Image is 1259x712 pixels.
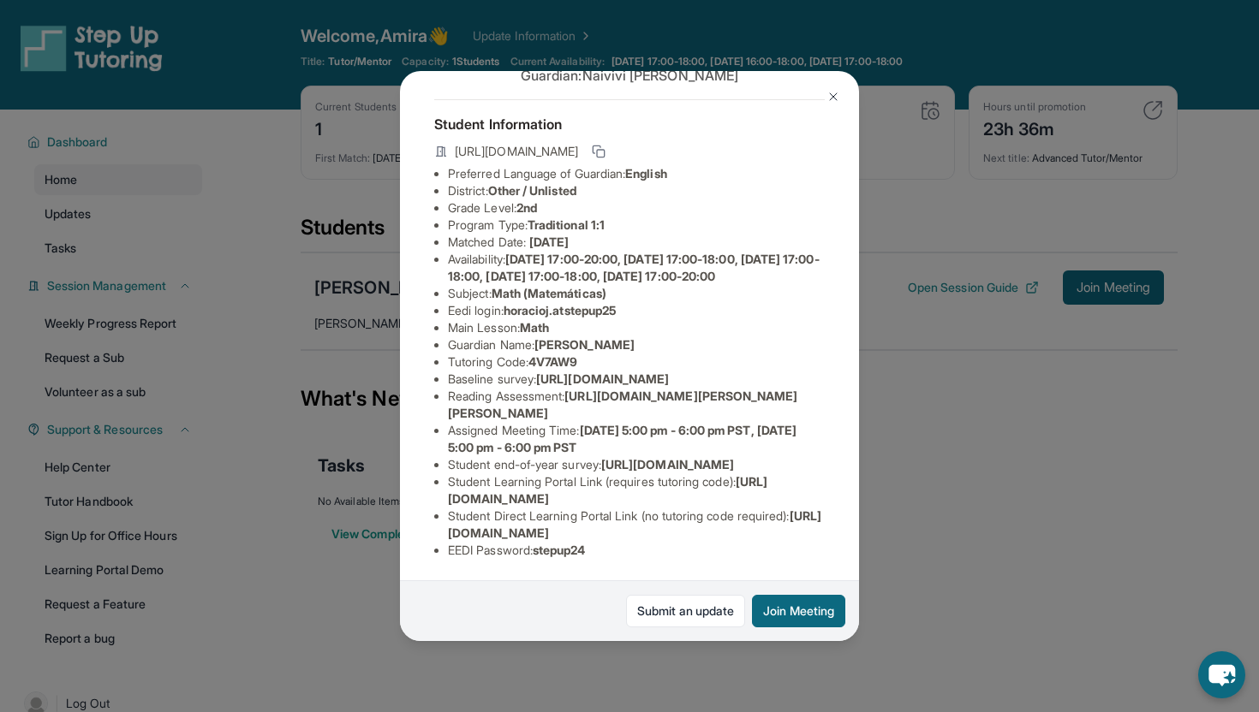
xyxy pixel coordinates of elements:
li: Matched Date: [448,234,825,251]
li: Program Type: [448,217,825,234]
li: Guardian Name : [448,336,825,353]
span: [URL][DOMAIN_NAME] [455,143,578,160]
span: [PERSON_NAME] [534,337,635,352]
li: Subject : [448,285,825,302]
button: chat-button [1198,651,1245,698]
li: Tutoring Code : [448,353,825,371]
li: Grade Level: [448,199,825,217]
li: Assigned Meeting Time : [448,422,825,456]
li: EEDI Password : [448,542,825,559]
span: 4V7AW9 [528,354,577,369]
li: Baseline survey : [448,371,825,388]
li: District: [448,182,825,199]
img: Close Icon [826,90,840,104]
span: 2nd [516,200,537,215]
li: Student Direct Learning Portal Link (no tutoring code required) : [448,507,825,542]
span: horacioj.atstepup25 [504,303,616,317]
a: Submit an update [626,595,745,627]
li: Main Lesson : [448,319,825,336]
li: Preferred Language of Guardian: [448,165,825,182]
span: [DATE] 17:00-20:00, [DATE] 17:00-18:00, [DATE] 17:00-18:00, [DATE] 17:00-18:00, [DATE] 17:00-20:00 [448,252,820,283]
span: [URL][DOMAIN_NAME][PERSON_NAME][PERSON_NAME] [448,389,798,420]
span: [URL][DOMAIN_NAME] [601,457,734,472]
li: Eedi login : [448,302,825,319]
span: stepup24 [533,543,586,557]
li: Reading Assessment : [448,388,825,422]
span: Traditional 1:1 [528,217,605,232]
span: [URL][DOMAIN_NAME] [536,371,669,386]
li: Student end-of-year survey : [448,456,825,473]
button: Copy link [588,141,609,162]
span: Other / Unlisted [488,183,576,198]
button: Join Meeting [752,595,845,627]
span: [DATE] 5:00 pm - 6:00 pm PST, [DATE] 5:00 pm - 6:00 pm PST [448,423,797,454]
p: Guardian: Naivivi [PERSON_NAME] [434,65,825,86]
h4: Student Information [434,114,825,134]
li: Student Learning Portal Link (requires tutoring code) : [448,473,825,507]
span: [DATE] [529,234,569,249]
span: Math (Matemáticas) [492,286,606,300]
li: Availability: [448,251,825,285]
span: Math [520,320,549,335]
span: English [625,166,667,181]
